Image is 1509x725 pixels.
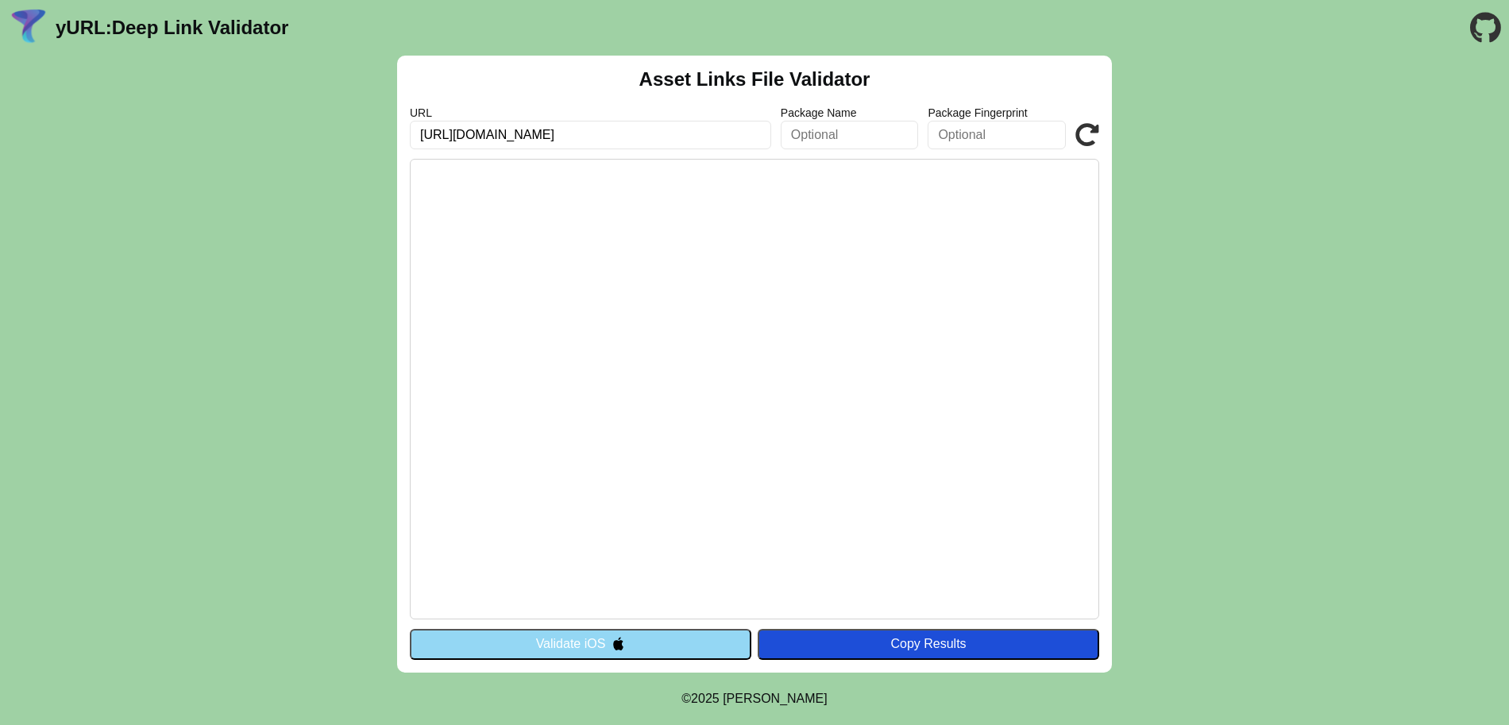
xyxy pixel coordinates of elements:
a: yURL:Deep Link Validator [56,17,288,39]
button: Validate iOS [410,629,751,659]
footer: © [681,673,827,725]
a: Michael Ibragimchayev's Personal Site [723,692,828,705]
img: yURL Logo [8,7,49,48]
span: 2025 [691,692,720,705]
label: Package Fingerprint [928,106,1066,119]
input: Optional [928,121,1066,149]
button: Copy Results [758,629,1099,659]
h2: Asset Links File Validator [639,68,870,91]
div: Copy Results [766,637,1091,651]
label: Package Name [781,106,919,119]
input: Required [410,121,771,149]
img: appleIcon.svg [612,637,625,650]
label: URL [410,106,771,119]
input: Optional [781,121,919,149]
